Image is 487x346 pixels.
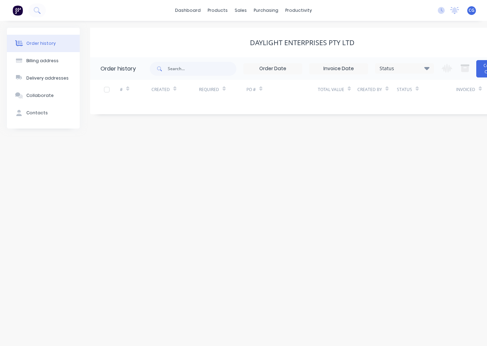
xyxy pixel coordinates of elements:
[151,86,170,93] div: Created
[168,62,236,76] input: Search...
[199,80,246,99] div: Required
[469,7,475,14] span: CG
[310,64,368,74] input: Invoice Date
[244,64,302,74] input: Order Date
[357,80,397,99] div: Created By
[101,65,136,73] div: Order history
[246,80,318,99] div: PO #
[26,40,56,47] div: Order history
[151,80,199,99] div: Created
[12,5,23,16] img: Factory
[246,86,256,93] div: PO #
[357,86,382,93] div: Created By
[7,104,80,122] button: Contacts
[120,80,151,99] div: #
[7,35,80,52] button: Order history
[231,5,250,16] div: sales
[318,80,357,99] div: Total Value
[250,39,355,47] div: Daylight Enterprises Pty Ltd
[250,5,282,16] div: purchasing
[282,5,315,16] div: productivity
[456,86,475,93] div: Invoiced
[26,92,54,99] div: Collaborate
[120,86,123,93] div: #
[26,75,69,81] div: Delivery addresses
[204,5,231,16] div: products
[7,52,80,69] button: Billing address
[375,65,434,72] div: Status
[397,80,456,99] div: Status
[318,86,344,93] div: Total Value
[172,5,204,16] a: dashboard
[26,58,59,64] div: Billing address
[7,69,80,87] button: Delivery addresses
[199,86,219,93] div: Required
[7,87,80,104] button: Collaborate
[397,86,412,93] div: Status
[26,110,48,116] div: Contacts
